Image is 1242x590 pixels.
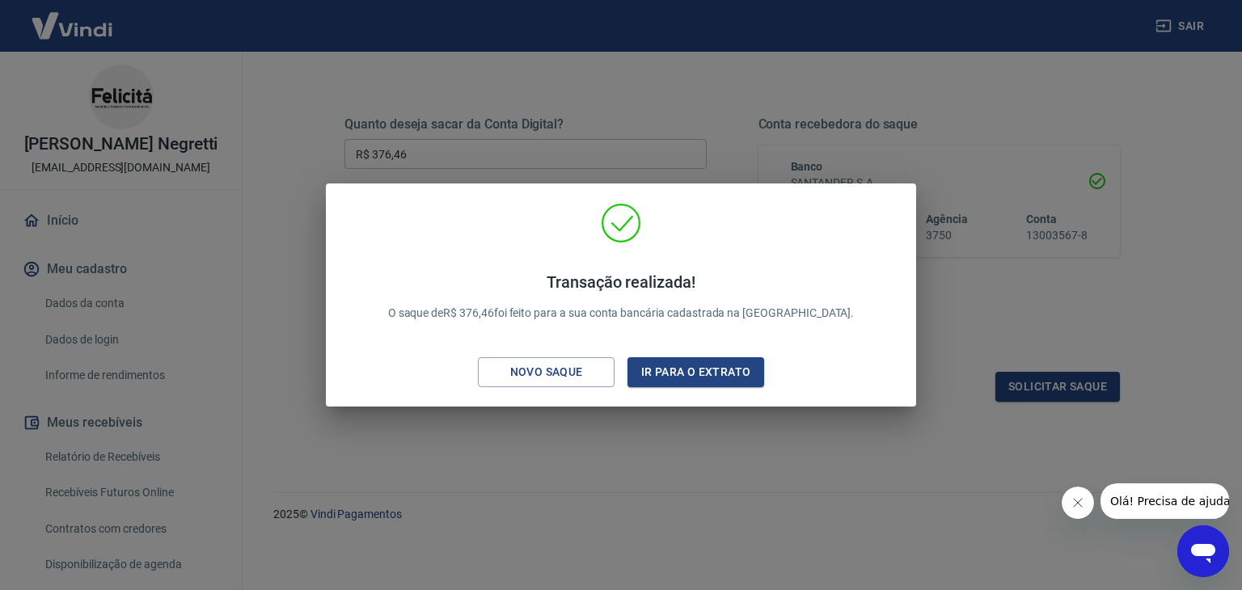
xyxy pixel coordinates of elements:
iframe: Fechar mensagem [1062,487,1094,519]
h4: Transação realizada! [388,272,855,292]
iframe: Mensagem da empresa [1100,483,1229,519]
span: Olá! Precisa de ajuda? [10,11,136,24]
div: Novo saque [491,362,602,382]
p: O saque de R$ 376,46 foi feito para a sua conta bancária cadastrada na [GEOGRAPHIC_DATA]. [388,272,855,322]
button: Novo saque [478,357,615,387]
button: Ir para o extrato [627,357,764,387]
iframe: Botão para abrir a janela de mensagens [1177,525,1229,577]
